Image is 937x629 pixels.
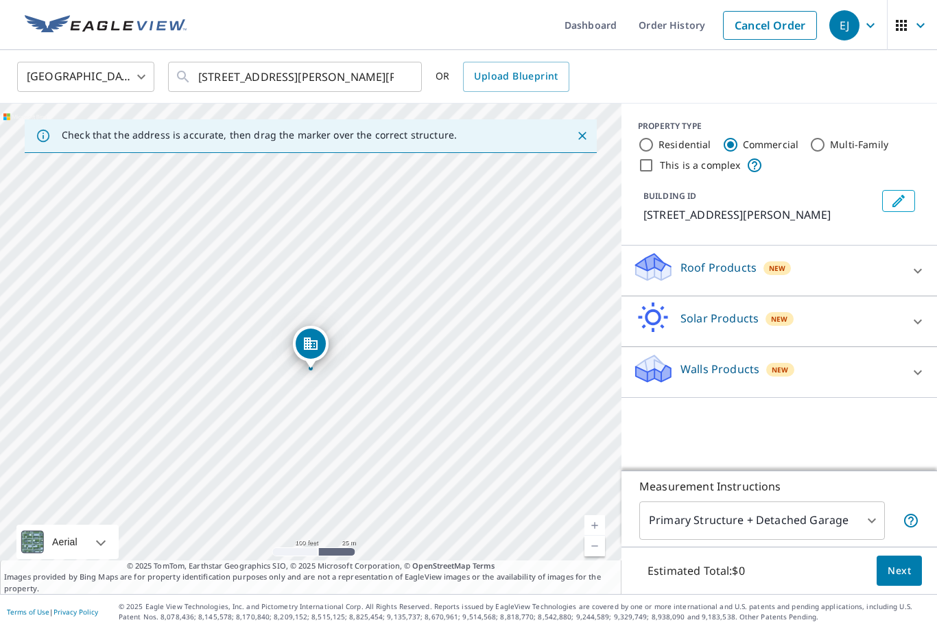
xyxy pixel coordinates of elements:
[660,158,741,172] label: This is a complex
[436,62,569,92] div: OR
[62,129,457,141] p: Check that the address is accurate, then drag the marker over the correct structure.
[632,302,926,341] div: Solar ProductsNew
[127,560,495,572] span: © 2025 TomTom, Earthstar Geographics SIO, © 2025 Microsoft Corporation, ©
[830,138,888,152] label: Multi-Family
[638,120,921,132] div: PROPERTY TYPE
[877,556,922,586] button: Next
[474,68,558,85] span: Upload Blueprint
[639,501,885,540] div: Primary Structure + Detached Garage
[584,536,605,556] a: Current Level 18, Zoom Out
[48,525,82,559] div: Aerial
[573,127,591,145] button: Close
[639,478,919,495] p: Measurement Instructions
[463,62,569,92] a: Upload Blueprint
[771,313,787,324] span: New
[680,259,757,276] p: Roof Products
[17,58,154,96] div: [GEOGRAPHIC_DATA]
[903,512,919,529] span: Your report will include the primary structure and a detached garage if one exists.
[829,10,859,40] div: EJ
[888,562,911,580] span: Next
[412,560,470,571] a: OpenStreetMap
[643,190,696,202] p: BUILDING ID
[25,15,187,36] img: EV Logo
[743,138,799,152] label: Commercial
[643,206,877,223] p: [STREET_ADDRESS][PERSON_NAME]
[637,556,756,586] p: Estimated Total: $0
[7,608,98,616] p: |
[119,602,930,622] p: © 2025 Eagle View Technologies, Inc. and Pictometry International Corp. All Rights Reserved. Repo...
[723,11,817,40] a: Cancel Order
[7,607,49,617] a: Terms of Use
[769,263,785,274] span: New
[659,138,711,152] label: Residential
[772,364,788,375] span: New
[632,251,926,290] div: Roof ProductsNew
[293,326,329,368] div: Dropped pin, building 1, Commercial property, 4096 Zulla Rd The Plains, VA 20198
[680,361,759,377] p: Walls Products
[16,525,119,559] div: Aerial
[198,58,394,96] input: Search by address or latitude-longitude
[632,353,926,392] div: Walls ProductsNew
[680,310,759,327] p: Solar Products
[473,560,495,571] a: Terms
[584,515,605,536] a: Current Level 18, Zoom In
[54,607,98,617] a: Privacy Policy
[882,190,915,212] button: Edit building 1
